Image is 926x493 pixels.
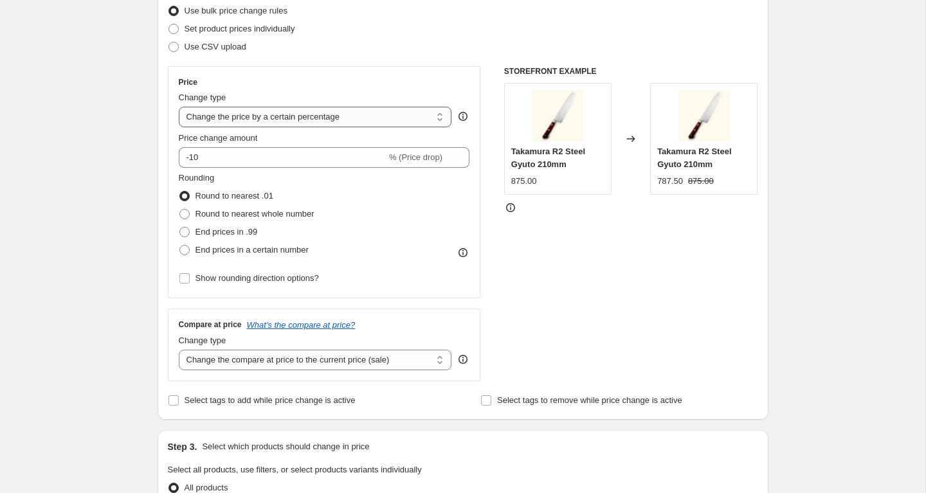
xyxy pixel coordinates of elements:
img: TakamiraR2Gyuto210mm-1_80x.jpg [532,90,583,141]
button: What's the compare at price? [247,320,356,330]
span: Show rounding direction options? [195,273,319,283]
span: Change type [179,336,226,345]
span: Select tags to add while price change is active [185,395,356,405]
span: Use CSV upload [185,42,246,51]
span: All products [185,483,228,492]
span: Takamura R2 Steel Gyuto 210mm [511,147,585,169]
span: Use bulk price change rules [185,6,287,15]
input: -15 [179,147,386,168]
img: TakamiraR2Gyuto210mm-1_80x.jpg [678,90,730,141]
h3: Price [179,77,197,87]
h2: Step 3. [168,440,197,453]
span: Price change amount [179,133,258,143]
span: Select tags to remove while price change is active [497,395,682,405]
span: End prices in .99 [195,227,258,237]
span: Round to nearest .01 [195,191,273,201]
span: Rounding [179,173,215,183]
h3: Compare at price [179,319,242,330]
h6: STOREFRONT EXAMPLE [504,66,758,76]
span: 787.50 [657,176,683,186]
p: Select which products should change in price [202,440,369,453]
span: Select all products, use filters, or select products variants individually [168,465,422,474]
span: 875.00 [511,176,537,186]
span: Set product prices individually [185,24,295,33]
span: Change type [179,93,226,102]
span: % (Price drop) [389,152,442,162]
span: 875.00 [688,176,714,186]
span: End prices in a certain number [195,245,309,255]
div: help [457,110,469,123]
div: help [457,353,469,366]
span: Takamura R2 Steel Gyuto 210mm [657,147,731,169]
span: Round to nearest whole number [195,209,314,219]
